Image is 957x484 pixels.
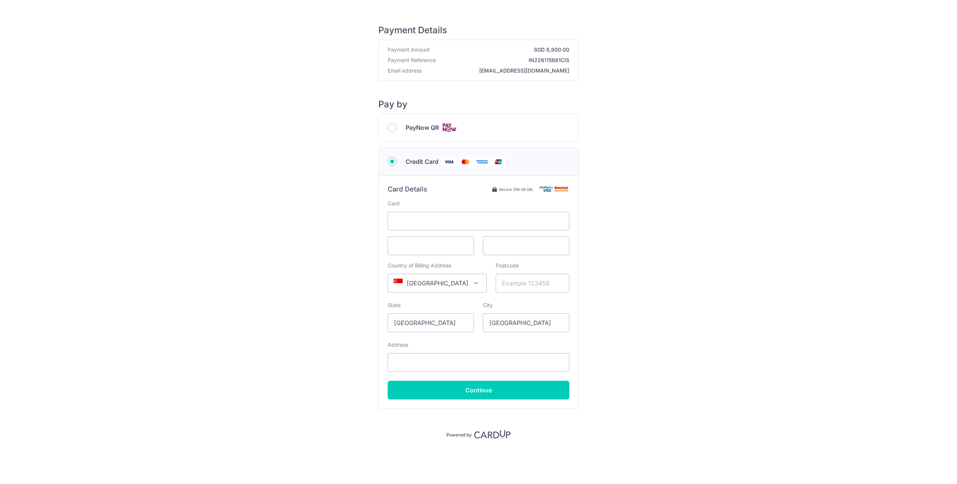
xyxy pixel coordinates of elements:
[433,46,569,53] strong: SGD 8,800.00
[388,185,427,194] h6: Card Details
[458,157,473,166] img: Mastercard
[388,301,401,309] label: State
[474,430,511,439] img: CardUp
[446,431,472,438] p: Powered by
[539,186,569,192] img: Card secure
[388,341,408,349] label: Address
[499,186,533,192] span: Secure 256-bit SSL
[439,56,569,64] strong: IN226115681CIS
[388,123,569,132] div: PayNow QR Cards logo
[394,241,468,250] iframe: Secure card expiration date input frame
[388,200,400,207] label: Card
[425,67,569,74] strong: [EMAIL_ADDRESS][DOMAIN_NAME]
[496,274,569,292] input: Example 123456
[491,157,506,166] img: Union Pay
[378,99,579,110] h5: Pay by
[388,56,436,64] span: Payment Reference
[388,157,569,166] div: Credit Card Visa Mastercard American Express Union Pay
[388,262,451,269] label: Country of Billing Address
[394,217,563,226] iframe: Secure card number input frame
[388,67,422,74] span: Email address
[496,262,519,269] label: Postcode
[442,123,457,132] img: Cards logo
[388,46,430,53] span: Payment Amount
[378,25,579,36] h5: Payment Details
[474,157,489,166] img: American Express
[388,381,569,399] input: Continue
[388,274,486,292] span: Singapore
[441,157,456,166] img: Visa
[406,157,439,166] span: Credit Card
[388,274,487,292] span: Singapore
[483,301,493,309] label: City
[489,241,563,250] iframe: Secure card security code input frame
[406,123,439,132] span: PayNow QR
